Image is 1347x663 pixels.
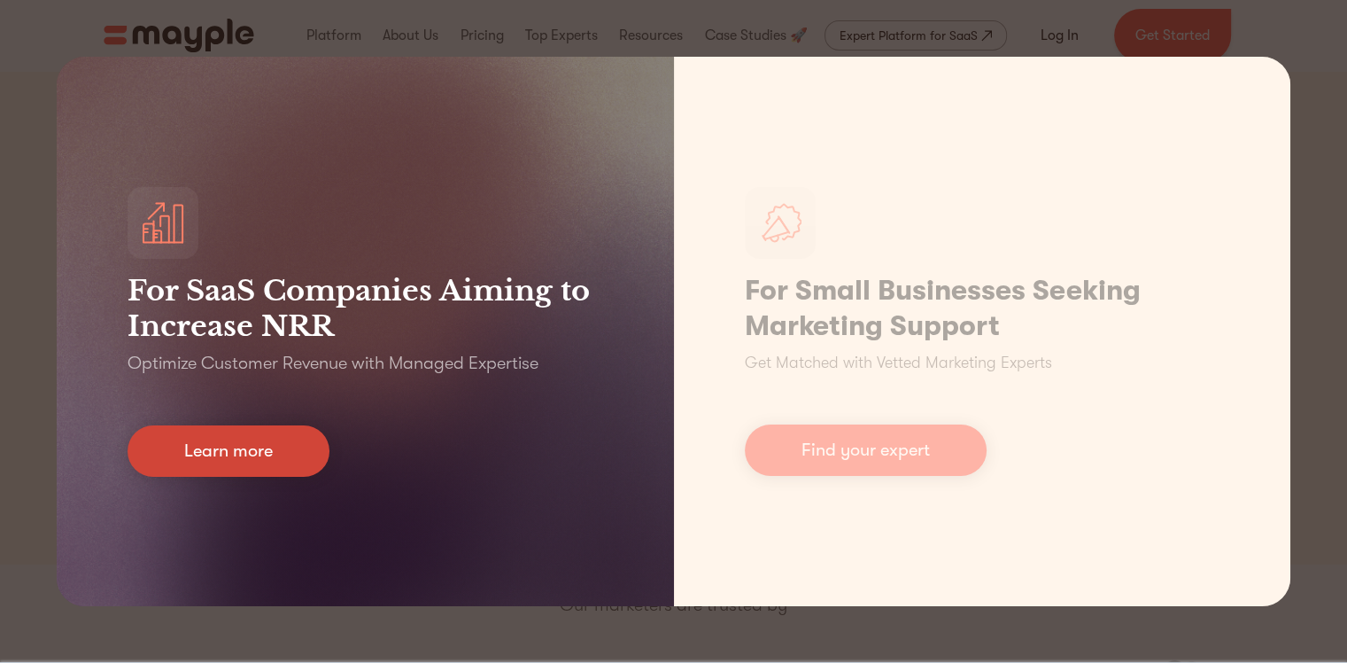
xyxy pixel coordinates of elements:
[745,425,987,476] a: Find your expert
[745,351,1052,375] p: Get Matched with Vetted Marketing Experts
[128,351,538,376] p: Optimize Customer Revenue with Managed Expertise
[128,273,603,344] h3: For SaaS Companies Aiming to Increase NRR
[128,425,329,477] a: Learn more
[745,273,1220,344] h1: For Small Businesses Seeking Marketing Support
